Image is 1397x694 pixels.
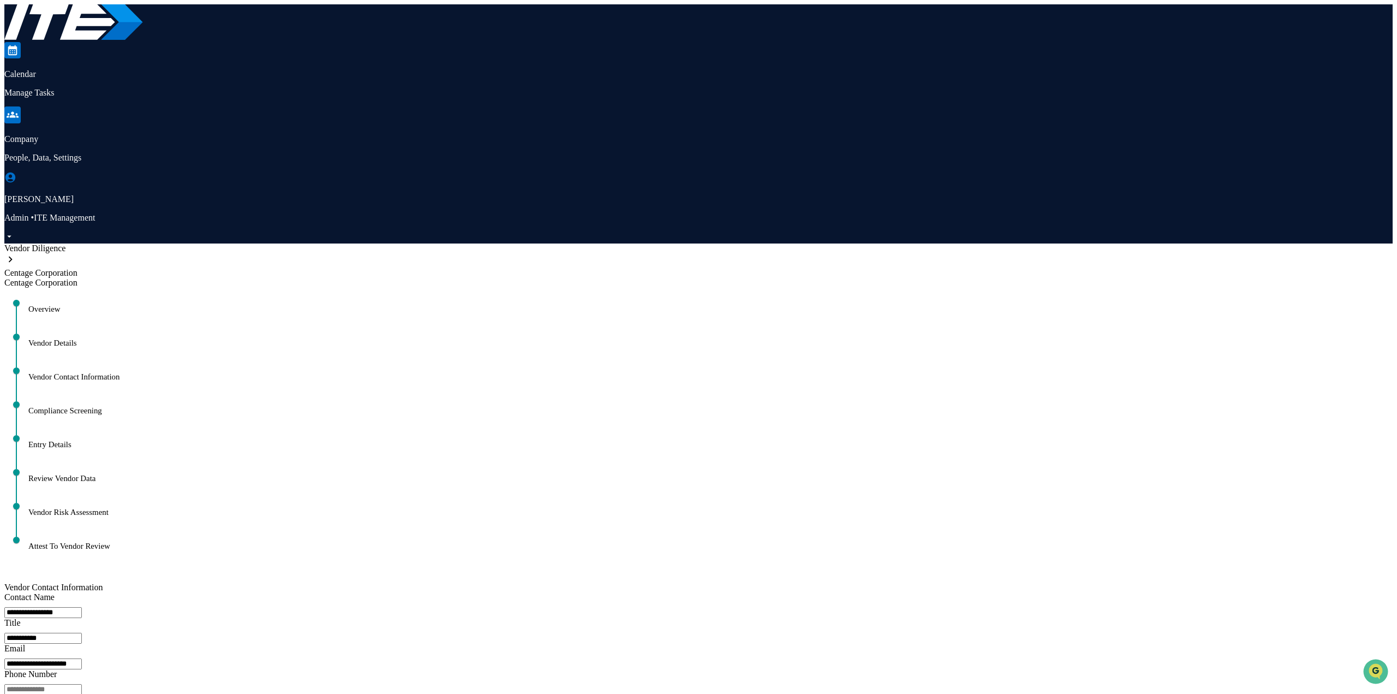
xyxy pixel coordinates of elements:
p: [PERSON_NAME] [4,194,1393,204]
iframe: Open customer support [1362,658,1392,687]
div: Review Vendor Data [28,472,1375,484]
a: 🔎Data Lookup [7,153,73,173]
span: Data Lookup [22,158,69,169]
div: Overview [28,303,1375,315]
div: Email [4,644,1393,654]
span: Attestations [90,137,135,148]
p: Company [4,134,1393,144]
div: 🖐️ [11,138,20,147]
span: Pylon [109,185,132,193]
div: Title [4,618,1393,628]
div: Compliance Screening [28,405,1375,417]
div: Centage Corporation [4,268,1393,278]
a: Powered byPylon [77,184,132,193]
img: logo [4,4,143,40]
p: Admin • ITE Management [4,213,1393,223]
p: Calendar [4,69,1393,79]
div: We're available if you need us! [37,94,138,103]
div: Contact Name [4,592,1393,602]
div: Phone Number [4,669,1393,679]
div: Vendor Contact Information [4,583,1393,592]
p: How can we help? [11,22,199,40]
div: Vendor Contact Information [28,371,1375,383]
a: 🖐️Preclearance [7,133,75,152]
div: 🔎 [11,159,20,168]
div: Vendor Diligence [4,244,1393,253]
div: Vendor Risk Assessment [28,506,1375,518]
div: Centage Corporation [4,278,1393,288]
div: 🗄️ [79,138,88,147]
div: Entry Details [28,438,1375,450]
p: Manage Tasks [4,88,1393,98]
div: Attest To Vendor Review [28,540,1375,552]
div: Vendor Details [28,337,1375,349]
button: Start new chat [186,86,199,99]
div: Start new chat [37,83,179,94]
a: 🗄️Attestations [75,133,140,152]
img: 1746055101610-c473b297-6a78-478c-a979-82029cc54cd1 [11,83,31,103]
p: People, Data, Settings [4,153,1393,163]
span: Preclearance [22,137,70,148]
